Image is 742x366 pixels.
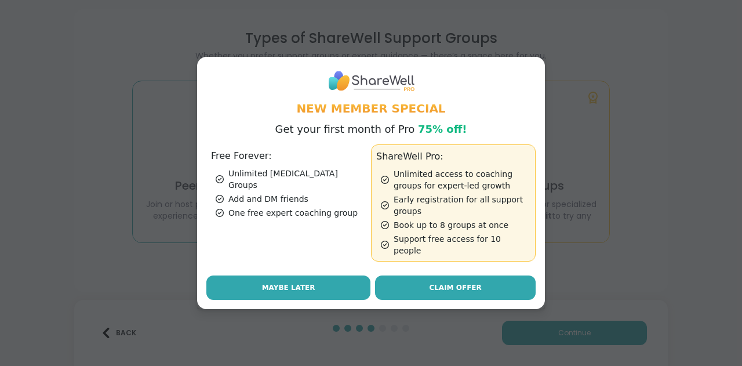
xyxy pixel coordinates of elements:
[262,282,315,293] span: Maybe Later
[381,219,530,231] div: Book up to 8 groups at once
[418,123,467,135] span: 75% off!
[275,121,467,137] p: Get your first month of Pro
[381,233,530,256] div: Support free access for 10 people
[216,193,366,205] div: Add and DM friends
[429,282,481,293] span: Claim Offer
[381,168,530,191] div: Unlimited access to coaching groups for expert-led growth
[381,194,530,217] div: Early registration for all support groups
[216,207,366,219] div: One free expert coaching group
[211,149,366,163] h3: Free Forever:
[206,276,370,300] button: Maybe Later
[216,168,366,191] div: Unlimited [MEDICAL_DATA] Groups
[375,276,536,300] a: Claim Offer
[206,100,536,117] h1: New Member Special
[376,150,530,164] h3: ShareWell Pro:
[328,66,414,96] img: ShareWell Logo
